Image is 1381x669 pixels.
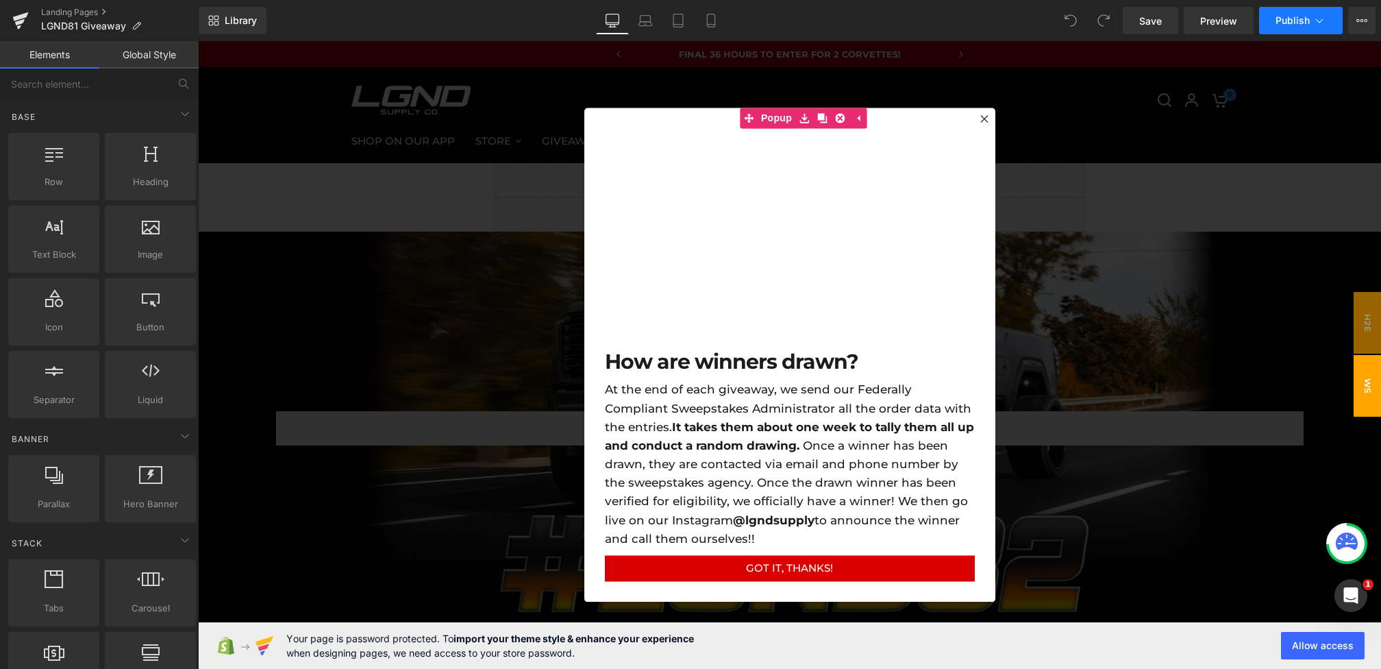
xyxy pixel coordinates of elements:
[596,7,629,34] a: Desktop
[651,66,669,87] a: Expand / Collapse
[12,497,95,511] span: Parallax
[10,110,37,123] span: Base
[407,515,777,541] a: GOT IT, THANKS!
[12,601,95,616] span: Tabs
[633,66,651,87] a: Delete Module
[535,472,617,486] strong: @lgndsupply
[109,247,192,262] span: Image
[407,340,777,508] p: At the end of each giveaway, we send our Federally Compliant Sweepstakes Administrator all the or...
[11,560,126,617] iframe: Marketing Popup
[12,247,95,262] span: Text Block
[1061,589,1158,606] div: GET OUR FREE APP!
[560,66,597,87] span: Popup
[1348,7,1376,34] button: More
[1057,7,1084,34] button: Undo
[41,21,126,32] span: LGND81 Giveaway
[662,7,695,34] a: Tablet
[199,7,266,34] a: New Library
[109,393,192,407] span: Liquid
[695,7,727,34] a: Mobile
[1281,632,1365,659] button: Allow access
[548,520,635,536] span: GOT IT, THANKS!
[615,66,633,87] a: Clone Module
[99,41,199,69] a: Global Style
[286,631,694,660] span: Your page is password protected. To when designing pages, we need access to your store password.
[109,175,192,189] span: Heading
[1156,314,1183,376] span: WS
[597,66,615,87] a: Save module
[12,175,95,189] span: Row
[10,537,44,550] span: Stack
[109,601,192,616] span: Carousel
[109,497,192,511] span: Hero Banner
[1276,15,1310,26] span: Publish
[225,14,257,27] span: Library
[1184,7,1254,34] a: Preview
[1334,579,1367,612] iframe: Intercom live chat
[1259,7,1343,34] button: Publish
[1028,581,1169,614] div: Show QR code to download mobile app
[41,7,199,18] a: Landing Pages
[407,309,777,333] h1: How are winners drawn?
[1039,589,1056,606] img: App logo
[1090,7,1117,34] button: Redo
[629,7,662,34] a: Laptop
[12,320,95,334] span: Icon
[12,393,95,407] span: Separator
[109,320,192,334] span: Button
[1363,579,1373,590] span: 1
[407,398,770,504] span: Once a winner has been drawn, they are contacted via email and phone number by the sweepstakes ag...
[1156,251,1183,313] span: H2E
[1200,14,1237,28] span: Preview
[10,433,51,446] span: Banner
[453,633,694,644] strong: import your theme style & enhance your experience
[1139,14,1162,28] span: Save
[407,379,776,411] strong: It takes them about one week to tally them all up and conduct a random drawing.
